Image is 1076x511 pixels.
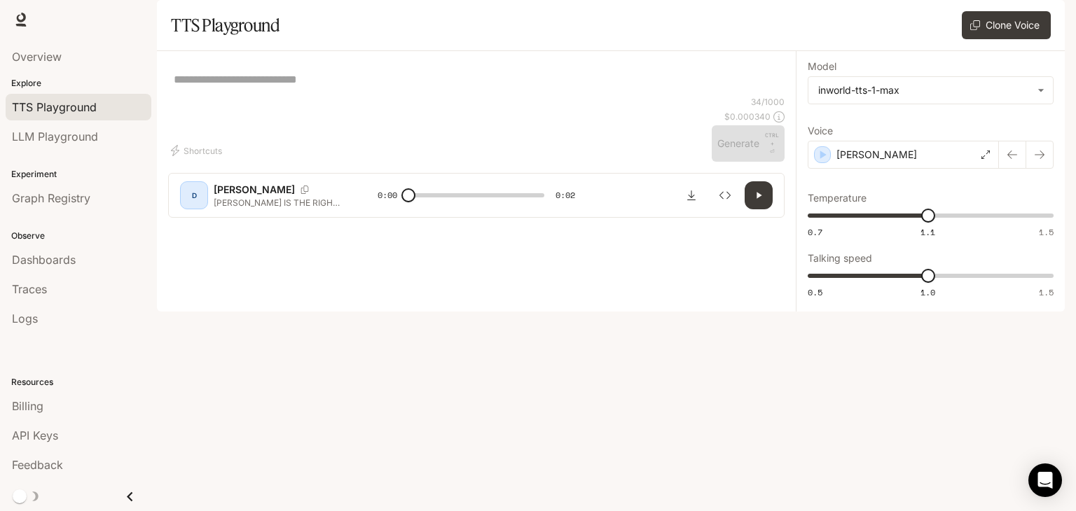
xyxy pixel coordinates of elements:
p: $ 0.000340 [724,111,771,122]
button: Clone Voice [962,11,1051,39]
span: 1.0 [920,286,935,298]
button: Copy Voice ID [295,185,315,194]
div: D [183,184,205,206]
p: 34 / 1000 [751,96,785,108]
button: Download audio [677,181,705,209]
p: [PERSON_NAME] IS THE RIGHT ANSWER [214,197,344,209]
h1: TTS Playground [171,11,280,39]
span: 1.5 [1039,226,1054,238]
span: 1.5 [1039,286,1054,298]
div: inworld-tts-1-max [818,83,1030,97]
p: Voice [808,126,833,136]
div: Open Intercom Messenger [1028,463,1062,497]
div: inworld-tts-1-max [808,77,1053,104]
p: [PERSON_NAME] [214,183,295,197]
button: Inspect [711,181,739,209]
span: 0.5 [808,286,822,298]
button: Shortcuts [168,139,228,162]
span: 0:02 [556,188,575,202]
span: 1.1 [920,226,935,238]
p: Talking speed [808,253,872,263]
p: Model [808,62,836,71]
span: 0.7 [808,226,822,238]
p: [PERSON_NAME] [836,148,917,162]
p: Temperature [808,193,867,203]
span: 0:00 [378,188,397,202]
